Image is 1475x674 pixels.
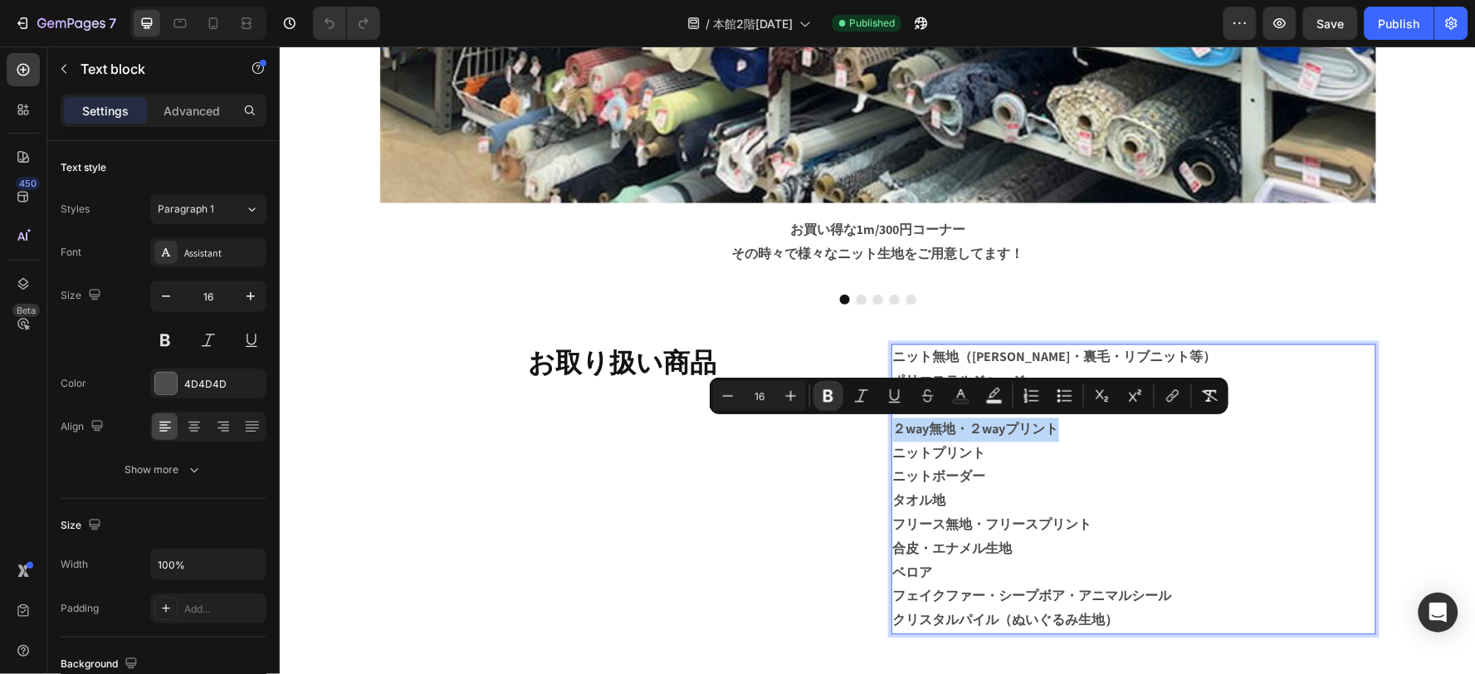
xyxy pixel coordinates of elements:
button: Dot [593,248,603,258]
p: 7 [109,13,116,33]
div: Text style [61,160,106,175]
div: Add... [184,602,262,617]
div: Font [61,245,81,260]
div: Align [61,416,107,438]
div: Size [61,515,105,537]
div: 4D4D4D [184,377,262,392]
strong: フリース無地・フリースプリント [613,470,813,487]
button: Dot [610,248,620,258]
button: Dot [627,248,637,258]
strong: ベロア [613,518,653,535]
div: Show more [125,462,203,478]
button: Paragraph 1 [150,194,266,224]
div: Size [61,285,105,307]
div: 450 [16,177,40,190]
div: Undo/Redo [313,7,380,40]
div: Styles [61,202,90,217]
div: Padding [61,601,99,616]
div: Editor contextual toolbar [710,378,1228,414]
strong: ニットプリント [613,398,706,416]
button: Publish [1365,7,1434,40]
div: Assistant [184,246,262,261]
button: 7 [7,7,124,40]
strong: タオル地 [613,446,667,463]
button: Save [1303,7,1358,40]
strong: ニットボーダー [613,422,706,439]
div: Publish [1379,15,1420,32]
div: Beta [12,304,40,317]
strong: ウールジャージ [613,350,706,368]
h2: お取り扱い商品 [100,298,585,336]
p: Text block [81,59,222,79]
div: Open Intercom Messenger [1419,593,1458,632]
strong: ２way無地・２wayプリント [613,374,779,392]
div: Rich Text Editor. Editing area: main [612,298,1096,589]
strong: ニット無地（[PERSON_NAME]・裏毛・リブニット等） [613,302,937,320]
span: Save [1317,17,1345,31]
span: 本館2階[DATE] [713,15,793,32]
strong: 合皮・エナメル生地 [613,494,733,511]
strong: ポリエステルジャージ [613,326,746,344]
span: Paragraph 1 [158,202,214,217]
button: Dot [560,248,570,258]
p: Settings [82,102,129,120]
div: Color [61,376,86,391]
strong: クリスタルパイル（ぬいぐるみ生地） [613,565,839,583]
span: Published [849,16,895,31]
input: Auto [151,549,266,579]
span: / [706,15,710,32]
button: Show more [61,455,266,485]
div: Width [61,557,88,572]
p: Advanced [164,102,220,120]
button: Dot [577,248,587,258]
strong: フェイクファー・シープボア・アニマルシール [613,541,892,559]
